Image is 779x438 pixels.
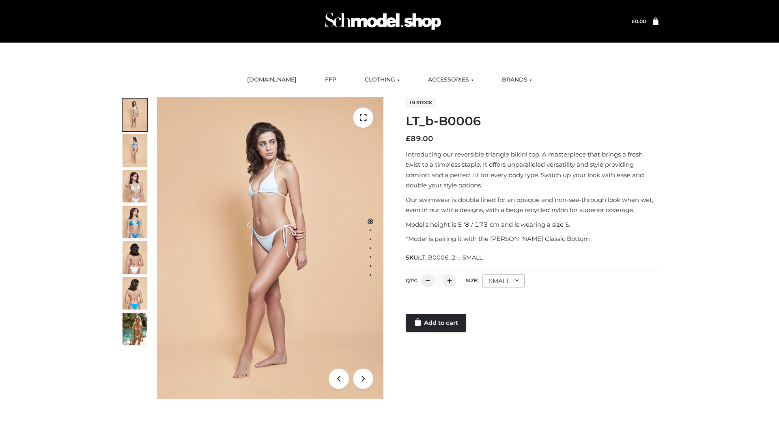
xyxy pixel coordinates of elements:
[123,206,147,238] img: ArielClassicBikiniTop_CloudNine_AzureSky_OW114ECO_4-scaled.jpg
[496,71,538,89] a: BRANDS
[406,234,658,244] p: *Model is pairing it with the [PERSON_NAME] Classic Bottom
[123,277,147,309] img: ArielClassicBikiniTop_CloudNine_AzureSky_OW114ECO_8-scaled.jpg
[406,149,658,191] p: Introducing our reversible triangle bikini top. A masterpiece that brings a fresh twist to a time...
[406,134,433,143] bdi: 89.00
[123,134,147,167] img: ArielClassicBikiniTop_CloudNine_AzureSky_OW114ECO_2-scaled.jpg
[319,71,342,89] a: FFP
[406,219,658,230] p: Model’s height is 5 ‘8 / 173 cm and is wearing a size S.
[406,114,658,129] h1: LT_b-B0006
[322,5,444,37] img: Schmodel Admin 964
[406,195,658,215] p: Our swimwear is double lined for an opaque and non-see-through look when wet, even in our white d...
[406,277,417,283] label: QTY:
[406,134,411,143] span: £
[632,18,635,24] span: £
[419,254,482,261] span: LT_B0006_2-_-SMALL
[406,98,436,107] span: In stock
[157,97,383,399] img: ArielClassicBikiniTop_CloudNine_AzureSky_OW114ECO_1
[632,18,646,24] bdi: 0.00
[359,71,406,89] a: CLOTHING
[466,277,478,283] label: Size:
[123,241,147,274] img: ArielClassicBikiniTop_CloudNine_AzureSky_OW114ECO_7-scaled.jpg
[422,71,480,89] a: ACCESSORIES
[406,314,466,332] a: Add to cart
[123,170,147,202] img: ArielClassicBikiniTop_CloudNine_AzureSky_OW114ECO_3-scaled.jpg
[632,18,646,24] a: £0.00
[123,99,147,131] img: ArielClassicBikiniTop_CloudNine_AzureSky_OW114ECO_1-scaled.jpg
[406,253,483,262] span: SKU:
[482,274,525,288] div: SMALL
[123,313,147,345] img: Arieltop_CloudNine_AzureSky2.jpg
[241,71,303,89] a: [DOMAIN_NAME]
